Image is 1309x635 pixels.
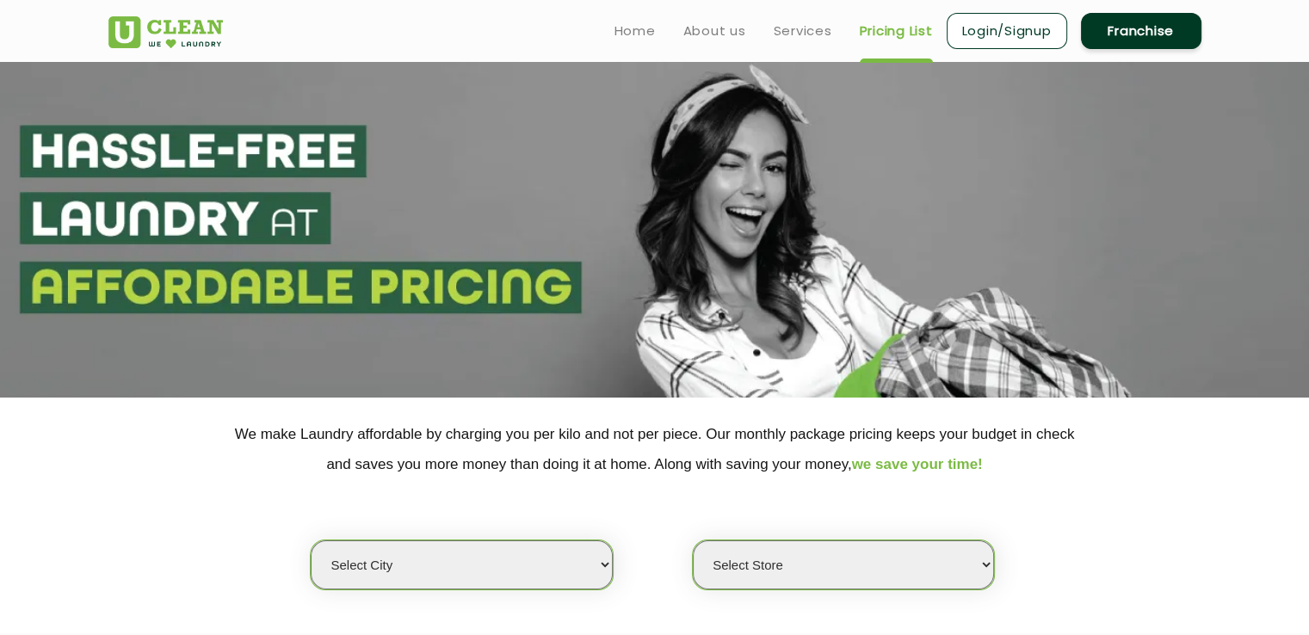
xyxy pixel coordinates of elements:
a: Franchise [1081,13,1201,49]
a: Services [774,21,832,41]
a: Pricing List [860,21,933,41]
a: About us [683,21,746,41]
a: Login/Signup [947,13,1067,49]
img: UClean Laundry and Dry Cleaning [108,16,223,48]
p: We make Laundry affordable by charging you per kilo and not per piece. Our monthly package pricin... [108,419,1201,479]
a: Home [614,21,656,41]
span: we save your time! [852,456,983,472]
